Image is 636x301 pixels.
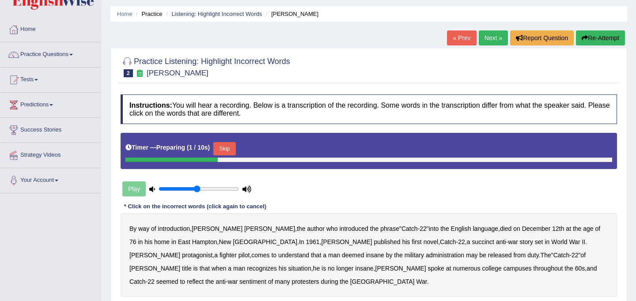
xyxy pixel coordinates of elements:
[216,278,226,285] b: anti
[233,238,297,245] b: [GEOGRAPHIC_DATA]
[564,265,573,272] b: the
[416,278,427,285] b: War
[569,238,580,245] b: War
[268,278,273,285] b: of
[148,278,155,285] b: 22
[299,238,304,245] b: In
[496,238,506,245] b: anti
[402,238,410,245] b: his
[386,252,393,259] b: by
[135,69,144,78] small: Exam occurring question
[479,252,486,259] b: be
[513,225,520,232] b: on
[247,265,277,272] b: recognizes
[288,265,311,272] b: situation
[213,142,235,155] button: Skip
[326,225,338,232] b: who
[205,278,214,285] b: the
[322,265,326,272] b: is
[503,265,532,272] b: campuses
[0,118,101,140] a: Success Stories
[121,213,617,297] div: , , " - " , , . , , - , - . , , . " - " , , , - - .
[328,252,340,259] b: man
[426,252,464,259] b: administration
[513,252,526,259] b: from
[156,278,178,285] b: seemed
[311,252,321,259] b: that
[129,225,136,232] b: By
[340,278,348,285] b: the
[158,225,190,232] b: introduction
[322,238,372,245] b: [PERSON_NAME]
[551,238,567,245] b: World
[129,265,180,272] b: [PERSON_NAME]
[117,11,132,17] a: Home
[587,265,597,272] b: and
[520,238,533,245] b: story
[251,252,269,259] b: comes
[582,238,585,245] b: II
[278,252,309,259] b: understand
[552,225,564,232] b: 12th
[424,238,438,245] b: novel
[473,225,498,232] b: language
[212,265,226,272] b: when
[339,225,368,232] b: introduced
[500,225,511,232] b: died
[228,278,238,285] b: war
[129,238,136,245] b: 76
[220,252,237,259] b: fighter
[154,238,170,245] b: home
[458,238,465,245] b: 22
[350,278,415,285] b: [GEOGRAPHIC_DATA]
[134,10,162,18] li: Practice
[129,278,146,285] b: Catch
[156,144,185,151] b: Preparing
[355,265,373,272] b: insane
[192,238,217,245] b: Hampton
[451,225,471,232] b: English
[366,252,384,259] b: insane
[208,144,210,151] b: )
[337,265,354,272] b: longer
[307,225,325,232] b: author
[375,265,426,272] b: [PERSON_NAME]
[279,265,287,272] b: his
[144,238,152,245] b: his
[193,265,198,272] b: is
[297,225,305,232] b: the
[467,238,470,245] b: a
[264,10,318,18] li: [PERSON_NAME]
[0,93,101,115] a: Predictions
[466,252,477,259] b: may
[328,265,335,272] b: no
[581,252,586,259] b: of
[575,265,585,272] b: 60s
[182,265,192,272] b: title
[171,11,262,17] a: Listening: Highlight Incorrect Words
[275,278,290,285] b: many
[527,252,538,259] b: duty
[171,238,176,245] b: in
[374,238,401,245] b: published
[572,252,579,259] b: 22
[228,265,231,272] b: a
[182,252,212,259] b: protagonist
[189,144,208,151] b: 1 / 10s
[370,225,379,232] b: the
[151,225,156,232] b: of
[187,278,204,285] b: reflect
[138,225,149,232] b: way
[125,144,210,151] h5: Timer —
[479,30,508,45] a: Next »
[420,225,427,232] b: 22
[200,265,210,272] b: that
[447,30,476,45] a: « Prev
[0,168,101,190] a: Your Account
[129,102,172,109] b: Instructions:
[522,225,551,232] b: December
[271,252,276,259] b: to
[0,17,101,39] a: Home
[121,94,617,124] h4: You will hear a recording. Below is a transcription of the recording. Some words in the transcrip...
[323,252,326,259] b: a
